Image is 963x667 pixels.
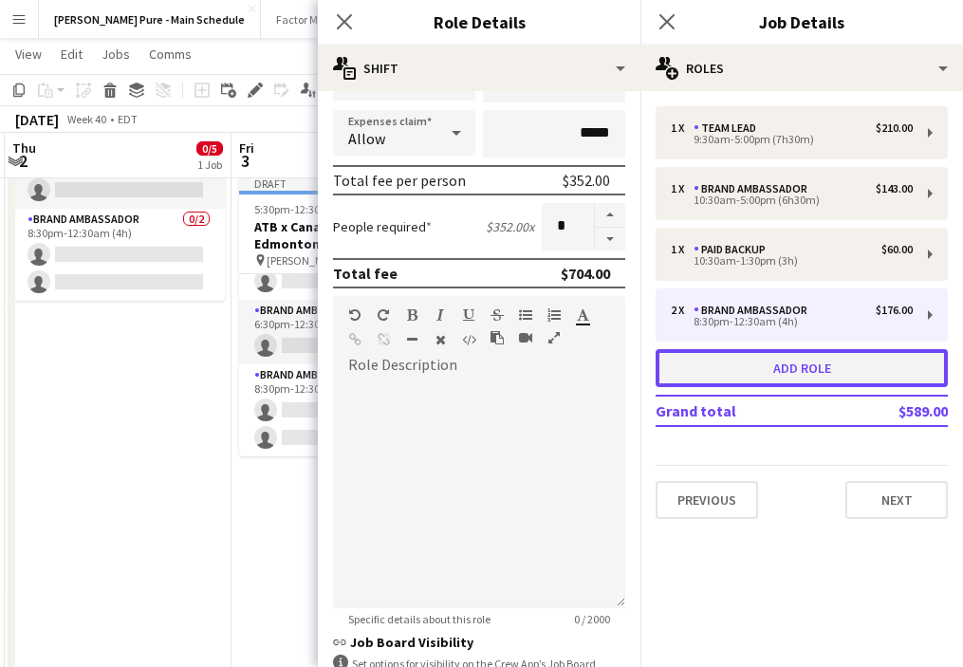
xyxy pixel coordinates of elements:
[318,46,640,91] div: Shift
[694,243,773,256] div: Paid Backup
[671,304,694,317] div: 2 x
[8,42,49,66] a: View
[239,139,254,157] span: Fri
[595,203,625,228] button: Increase
[149,46,192,63] span: Comms
[377,307,390,323] button: Redo
[671,135,913,144] div: 9:30am-5:00pm (7h30m)
[434,332,447,347] button: Clear Formatting
[61,46,83,63] span: Edit
[845,481,948,519] button: Next
[53,42,90,66] a: Edit
[405,307,418,323] button: Bold
[576,307,589,323] button: Text Color
[141,42,199,66] a: Comms
[15,110,59,129] div: [DATE]
[561,264,610,283] div: $704.00
[876,121,913,135] div: $210.00
[254,202,384,216] span: 5:30pm-12:30am (7h) (Sat)
[405,332,418,347] button: Horizontal Line
[63,112,110,126] span: Week 40
[519,307,532,323] button: Unordered List
[547,307,561,323] button: Ordered List
[333,612,506,626] span: Specific details about this role
[239,176,452,456] app-job-card: Draft5:30pm-12:30am (7h) (Sat)0/5ATB x Canadian Finals Rodeo Edmonton [PERSON_NAME] Place4 RolesT...
[640,9,963,34] h3: Job Details
[462,332,475,347] button: HTML Code
[434,307,447,323] button: Italic
[239,218,452,252] h3: ATB x Canadian Finals Rodeo Edmonton
[547,330,561,345] button: Fullscreen
[640,46,963,91] div: Roles
[563,171,610,190] div: $352.00
[694,182,815,195] div: Brand Ambassador
[333,171,466,190] div: Total fee per person
[196,141,223,156] span: 0/5
[519,330,532,345] button: Insert video
[348,129,385,148] span: Allow
[491,330,504,345] button: Paste as plain text
[39,1,261,38] button: [PERSON_NAME] Pure - Main Schedule
[881,243,913,256] div: $60.00
[656,396,836,426] td: Grand total
[671,317,913,326] div: 8:30pm-12:30am (4h)
[656,349,948,387] button: Add role
[118,112,138,126] div: EDT
[694,121,764,135] div: Team Lead
[836,396,948,426] td: $589.00
[595,228,625,251] button: Decrease
[333,218,432,235] label: People required
[239,176,452,191] div: Draft
[671,182,694,195] div: 1 x
[671,195,913,205] div: 10:30am-5:00pm (6h30m)
[12,139,36,157] span: Thu
[15,46,42,63] span: View
[197,157,222,172] div: 1 Job
[876,182,913,195] div: $143.00
[462,307,475,323] button: Underline
[348,307,361,323] button: Undo
[671,243,694,256] div: 1 x
[239,300,452,364] app-card-role: Brand Ambassador0/16:30pm-12:30am (6h)
[491,307,504,323] button: Strikethrough
[486,218,534,235] div: $352.00 x
[267,253,376,268] span: [PERSON_NAME] Place
[656,481,758,519] button: Previous
[318,9,640,34] h3: Role Details
[694,304,815,317] div: Brand Ambassador
[333,264,398,283] div: Total fee
[333,634,625,651] h3: Job Board Visibility
[671,256,913,266] div: 10:30am-1:30pm (3h)
[236,150,254,172] span: 3
[261,1,407,38] button: Factor Meals - Schedule
[102,46,130,63] span: Jobs
[559,612,625,626] span: 0 / 2000
[876,304,913,317] div: $176.00
[12,209,225,301] app-card-role: Brand Ambassador0/28:30pm-12:30am (4h)
[9,150,36,172] span: 2
[671,121,694,135] div: 1 x
[94,42,138,66] a: Jobs
[239,364,452,456] app-card-role: Brand Ambassador0/28:30pm-12:30am (4h)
